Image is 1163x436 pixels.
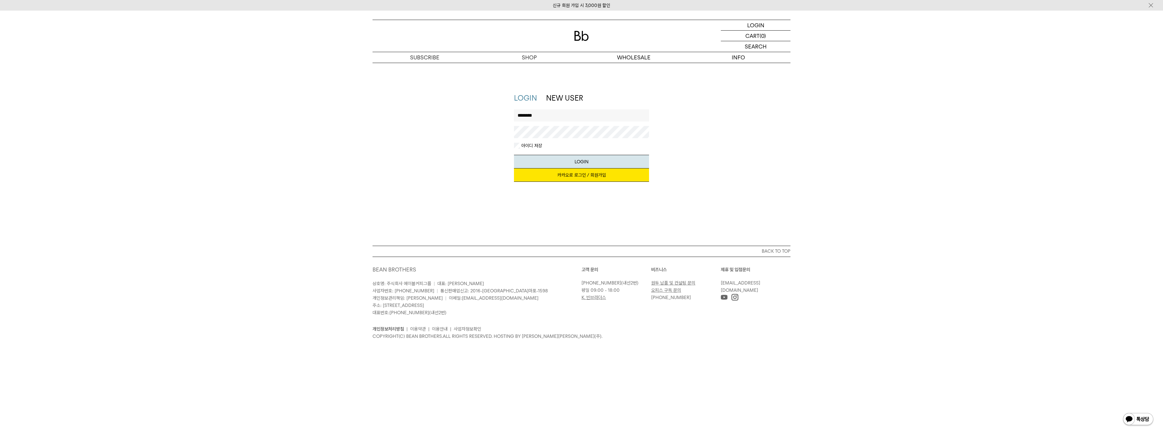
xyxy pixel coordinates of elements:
[477,52,581,63] a: SHOP
[454,326,481,332] a: 사업자정보확인
[373,303,424,308] span: 주소: [STREET_ADDRESS]
[651,295,691,300] a: [PHONE_NUMBER]
[721,266,790,273] p: 제휴 및 입점문의
[373,295,443,301] span: 개인정보관리책임: [PERSON_NAME]
[449,295,538,301] span: 이메일:
[721,20,790,31] a: LOGIN
[373,333,790,340] p: COPYRIGHT(C) BEAN BROTHERS. ALL RIGHTS RESERVED. HOSTING BY [PERSON_NAME][PERSON_NAME](주).
[373,246,790,257] button: BACK TO TOP
[745,41,767,52] p: SEARCH
[373,52,477,63] a: SUBSCRIBE
[574,31,589,41] img: 로고
[514,155,649,168] button: LOGIN
[581,52,686,63] p: WHOLESALE
[445,295,446,301] span: |
[410,326,426,332] a: 이용약관
[581,295,606,300] a: K. 빈브라더스
[450,325,451,333] li: |
[581,287,648,294] p: 평일 09:00 - 18:00
[745,31,760,41] p: CART
[721,31,790,41] a: CART (0)
[432,326,448,332] a: 이용안내
[514,94,537,102] a: LOGIN
[373,281,431,286] span: 상호명: 주식회사 에이블커피그룹
[437,288,438,294] span: |
[514,168,649,182] a: 카카오로 로그인 / 회원가입
[373,266,416,273] a: BEAN BROTHERS
[651,266,721,273] p: 비즈니스
[373,288,434,294] span: 사업자번호: [PHONE_NUMBER]
[747,20,764,30] p: LOGIN
[651,280,695,286] a: 원두 납품 및 컨설팅 문의
[373,310,446,315] span: 대표번호: (내선2번)
[581,279,648,287] p: (내선2번)
[581,280,621,286] a: [PHONE_NUMBER]
[760,31,766,41] p: (0)
[686,52,790,63] p: INFO
[428,325,429,333] li: |
[581,266,651,273] p: 고객 문의
[440,288,548,294] span: 통신판매업신고: 2016-[GEOGRAPHIC_DATA]마포-1598
[434,281,435,286] span: |
[553,3,610,8] a: 신규 회원 가입 시 3,000원 할인
[389,310,429,315] a: [PHONE_NUMBER]
[546,94,583,102] a: NEW USER
[462,295,538,301] a: [EMAIL_ADDRESS][DOMAIN_NAME]
[651,288,681,293] a: 오피스 구독 문의
[406,325,408,333] li: |
[1122,412,1154,427] img: 카카오톡 채널 1:1 채팅 버튼
[437,281,484,286] span: 대표: [PERSON_NAME]
[721,280,760,293] a: [EMAIL_ADDRESS][DOMAIN_NAME]
[373,326,404,332] a: 개인정보처리방침
[520,143,542,149] label: 아이디 저장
